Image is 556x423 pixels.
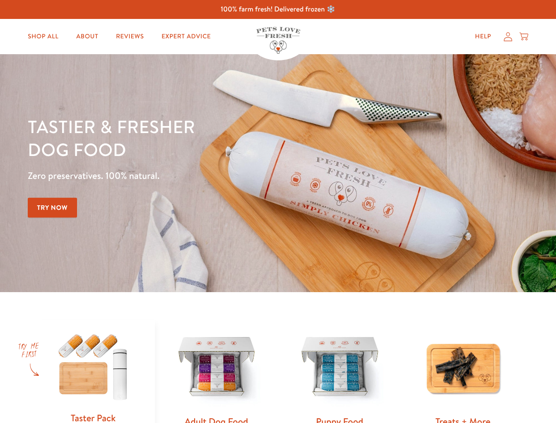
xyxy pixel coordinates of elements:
a: Try Now [28,198,77,218]
a: Expert Advice [155,28,218,45]
a: Help [468,28,498,45]
a: About [69,28,105,45]
p: Zero preservatives. 100% natural. [28,168,361,184]
img: Pets Love Fresh [256,27,300,54]
a: Shop All [21,28,66,45]
h1: Tastier & fresher dog food [28,115,361,161]
a: Reviews [109,28,151,45]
